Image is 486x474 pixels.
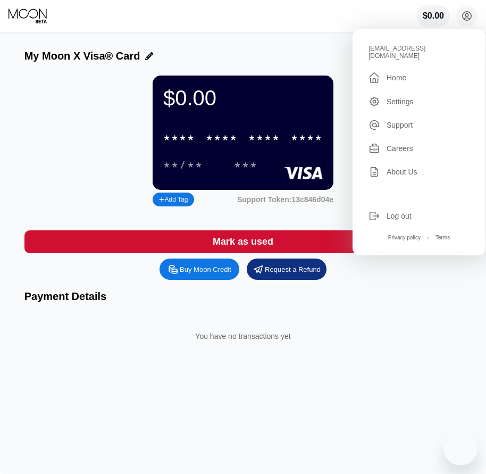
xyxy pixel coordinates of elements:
[237,195,333,204] div: Support Token:13c846d04e
[388,235,421,240] div: Privacy policy
[180,265,231,274] div: Buy Moon Credit
[387,121,413,129] div: Support
[387,168,417,176] div: About Us
[417,5,450,27] div: $0.00
[387,73,406,82] div: Home
[387,212,412,220] div: Log out
[435,235,450,240] div: Terms
[159,196,188,203] div: Add Tag
[213,236,273,248] div: Mark as used
[368,119,470,131] div: Support
[387,97,414,106] div: Settings
[24,50,140,62] div: My Moon X Visa® Card
[368,96,470,107] div: Settings
[163,86,323,110] div: $0.00
[368,71,470,84] div: Home
[443,431,477,465] iframe: Button to launch messaging window
[237,195,333,204] div: Support Token: 13c846d04e
[368,210,470,222] div: Log out
[368,45,470,60] div: [EMAIL_ADDRESS][DOMAIN_NAME]
[368,71,380,84] div: 
[153,193,194,206] div: Add Tag
[387,144,413,153] div: Careers
[160,259,239,280] div: Buy Moon Credit
[24,290,462,303] div: Payment Details
[247,259,326,280] div: Request a Refund
[265,265,321,274] div: Request a Refund
[33,321,454,351] div: You have no transactions yet
[368,166,470,178] div: About Us
[24,230,462,253] div: Mark as used
[423,11,444,21] div: $0.00
[368,143,470,154] div: Careers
